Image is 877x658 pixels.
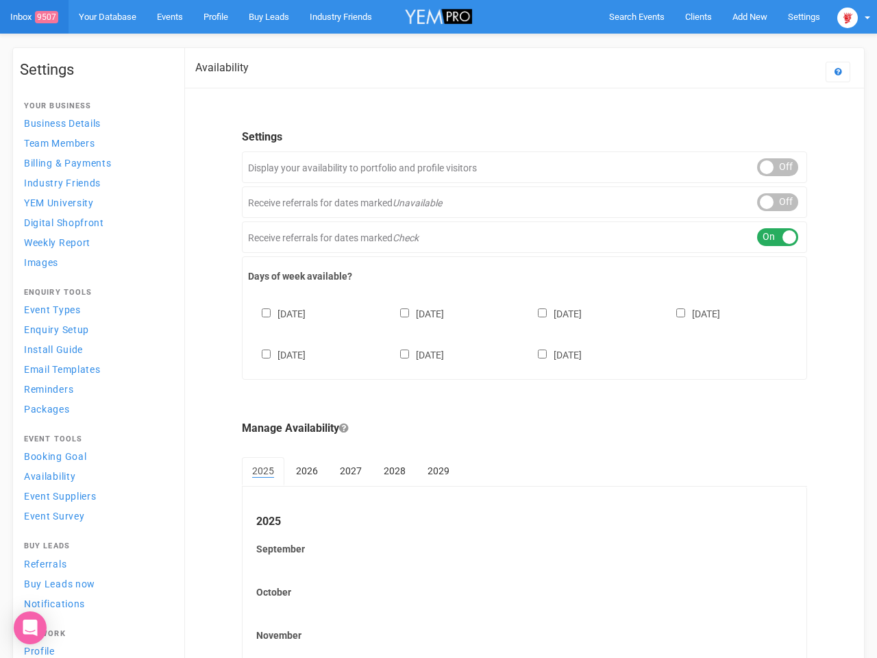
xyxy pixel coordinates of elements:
[386,347,444,362] label: [DATE]
[242,457,284,486] a: 2025
[837,8,858,28] img: open-uri20250107-2-1pbi2ie
[262,350,271,358] input: [DATE]
[20,233,171,252] a: Weekly Report
[242,151,807,183] div: Display your availability to portfolio and profile visitors
[20,340,171,358] a: Install Guide
[663,306,720,321] label: [DATE]
[24,138,95,149] span: Team Members
[24,197,94,208] span: YEM University
[20,213,171,232] a: Digital Shopfront
[20,193,171,212] a: YEM University
[538,308,547,317] input: [DATE]
[242,186,807,218] div: Receive referrals for dates marked
[248,269,801,283] label: Days of week available?
[20,400,171,418] a: Packages
[20,555,171,573] a: Referrals
[676,308,685,317] input: [DATE]
[24,511,84,522] span: Event Survey
[24,384,73,395] span: Reminders
[242,421,807,437] legend: Manage Availability
[24,118,101,129] span: Business Details
[20,467,171,485] a: Availability
[24,237,90,248] span: Weekly Report
[20,114,171,132] a: Business Details
[24,451,86,462] span: Booking Goal
[248,306,306,321] label: [DATE]
[393,197,442,208] em: Unavailable
[24,491,97,502] span: Event Suppliers
[24,471,75,482] span: Availability
[242,221,807,253] div: Receive referrals for dates marked
[20,62,171,78] h1: Settings
[20,173,171,192] a: Industry Friends
[24,598,85,609] span: Notifications
[400,350,409,358] input: [DATE]
[24,102,166,110] h4: Your Business
[24,324,89,335] span: Enquiry Setup
[386,306,444,321] label: [DATE]
[35,11,58,23] span: 9507
[20,380,171,398] a: Reminders
[24,304,81,315] span: Event Types
[20,134,171,152] a: Team Members
[20,487,171,505] a: Event Suppliers
[20,253,171,271] a: Images
[24,289,166,297] h4: Enquiry Tools
[393,232,419,243] em: Check
[538,350,547,358] input: [DATE]
[256,629,793,642] label: November
[685,12,712,22] span: Clients
[24,257,58,268] span: Images
[609,12,665,22] span: Search Events
[20,574,171,593] a: Buy Leads now
[24,435,166,443] h4: Event Tools
[20,154,171,172] a: Billing & Payments
[20,320,171,339] a: Enquiry Setup
[373,457,416,485] a: 2028
[256,514,793,530] legend: 2025
[524,306,582,321] label: [DATE]
[20,594,171,613] a: Notifications
[417,457,460,485] a: 2029
[20,300,171,319] a: Event Types
[20,447,171,465] a: Booking Goal
[400,308,409,317] input: [DATE]
[524,347,582,362] label: [DATE]
[256,585,793,599] label: October
[14,611,47,644] div: Open Intercom Messenger
[330,457,372,485] a: 2027
[24,217,104,228] span: Digital Shopfront
[732,12,767,22] span: Add New
[262,308,271,317] input: [DATE]
[20,360,171,378] a: Email Templates
[286,457,328,485] a: 2026
[242,130,807,145] legend: Settings
[24,364,101,375] span: Email Templates
[24,404,70,415] span: Packages
[24,542,166,550] h4: Buy Leads
[24,158,112,169] span: Billing & Payments
[195,62,249,74] h2: Availability
[24,344,83,355] span: Install Guide
[248,347,306,362] label: [DATE]
[20,507,171,525] a: Event Survey
[24,630,166,638] h4: Network
[256,542,793,556] label: September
